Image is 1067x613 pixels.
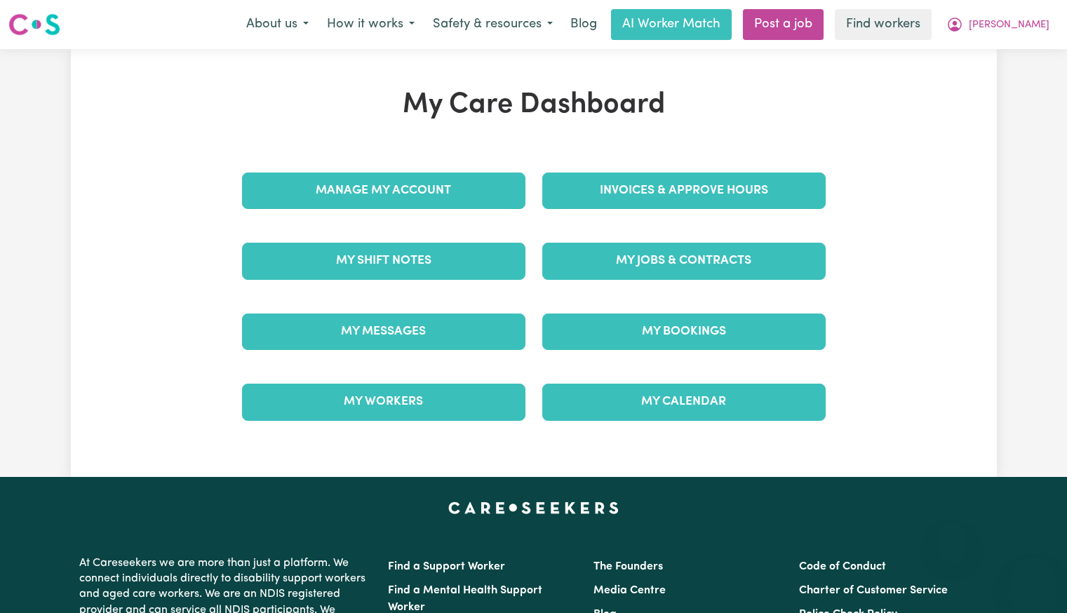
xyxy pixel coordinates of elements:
[242,173,525,209] a: Manage My Account
[8,12,60,37] img: Careseekers logo
[242,384,525,420] a: My Workers
[8,8,60,41] a: Careseekers logo
[388,561,505,572] a: Find a Support Worker
[611,9,732,40] a: AI Worker Match
[542,384,826,420] a: My Calendar
[542,314,826,350] a: My Bookings
[969,18,1049,33] span: [PERSON_NAME]
[542,243,826,279] a: My Jobs & Contracts
[424,10,562,39] button: Safety & resources
[835,9,932,40] a: Find workers
[938,523,966,551] iframe: Close message
[937,10,1059,39] button: My Account
[743,9,824,40] a: Post a job
[242,243,525,279] a: My Shift Notes
[799,561,886,572] a: Code of Conduct
[237,10,318,39] button: About us
[242,314,525,350] a: My Messages
[318,10,424,39] button: How it works
[234,88,834,122] h1: My Care Dashboard
[562,9,605,40] a: Blog
[799,585,948,596] a: Charter of Customer Service
[448,502,619,513] a: Careseekers home page
[593,585,666,596] a: Media Centre
[1011,557,1056,602] iframe: Button to launch messaging window
[542,173,826,209] a: Invoices & Approve Hours
[388,585,542,613] a: Find a Mental Health Support Worker
[593,561,663,572] a: The Founders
